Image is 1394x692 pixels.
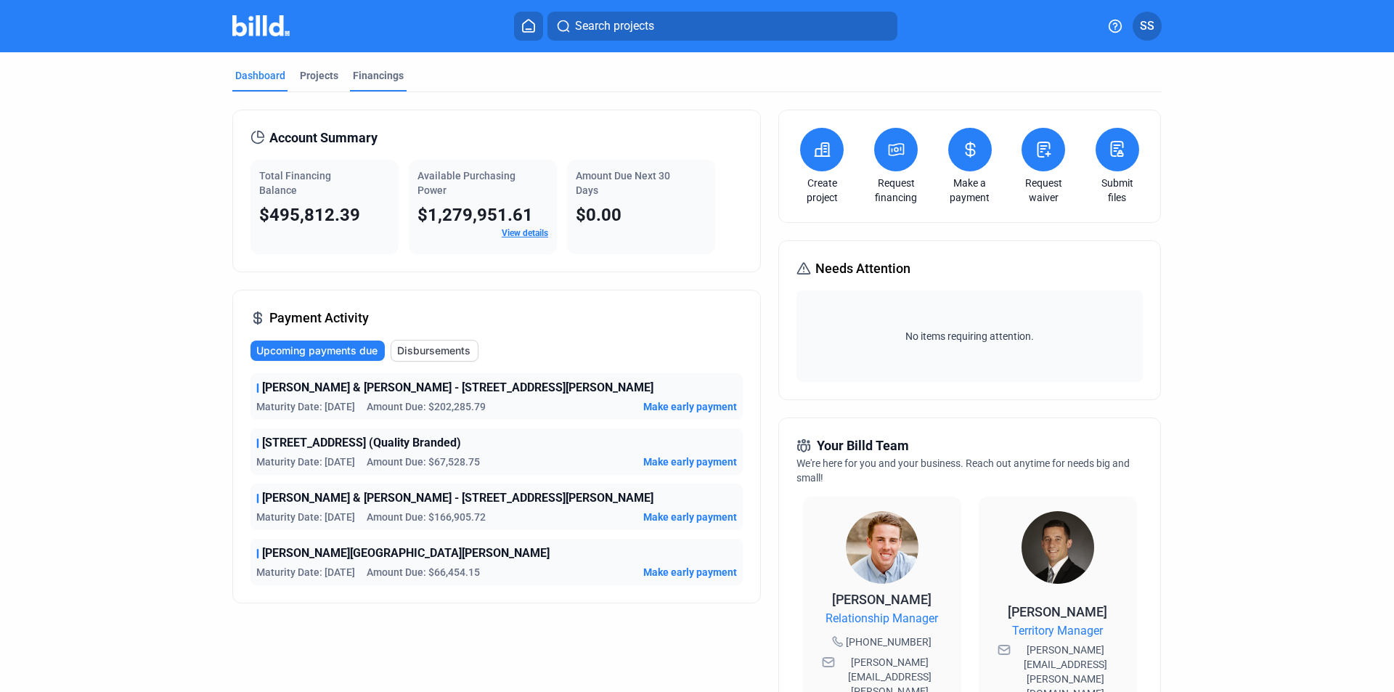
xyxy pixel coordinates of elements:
[367,455,480,469] span: Amount Due: $67,528.75
[235,68,285,83] div: Dashboard
[262,545,550,562] span: [PERSON_NAME][GEOGRAPHIC_DATA][PERSON_NAME]
[871,176,921,205] a: Request financing
[300,68,338,83] div: Projects
[846,511,918,584] img: Relationship Manager
[502,228,548,238] a: View details
[576,205,621,225] span: $0.00
[353,68,404,83] div: Financings
[262,379,653,396] span: [PERSON_NAME] & [PERSON_NAME] - [STREET_ADDRESS][PERSON_NAME]
[802,329,1136,343] span: No items requiring attention.
[846,635,932,649] span: [PHONE_NUMBER]
[262,434,461,452] span: [STREET_ADDRESS] (Quality Branded)
[796,457,1130,484] span: We're here for you and your business. Reach out anytime for needs big and small!
[1008,604,1107,619] span: [PERSON_NAME]
[945,176,995,205] a: Make a payment
[391,340,478,362] button: Disbursements
[256,399,355,414] span: Maturity Date: [DATE]
[367,399,486,414] span: Amount Due: $202,285.79
[1018,176,1069,205] a: Request waiver
[826,610,938,627] span: Relationship Manager
[575,17,654,35] span: Search projects
[256,565,355,579] span: Maturity Date: [DATE]
[1133,12,1162,41] button: SS
[1022,511,1094,584] img: Territory Manager
[547,12,897,41] button: Search projects
[367,565,480,579] span: Amount Due: $66,454.15
[643,399,737,414] button: Make early payment
[397,343,470,358] span: Disbursements
[1012,622,1103,640] span: Territory Manager
[643,565,737,579] button: Make early payment
[815,259,910,279] span: Needs Attention
[256,510,355,524] span: Maturity Date: [DATE]
[643,455,737,469] button: Make early payment
[256,343,378,358] span: Upcoming payments due
[259,205,360,225] span: $495,812.39
[817,436,909,456] span: Your Billd Team
[259,170,331,196] span: Total Financing Balance
[417,170,515,196] span: Available Purchasing Power
[832,592,932,607] span: [PERSON_NAME]
[269,308,369,328] span: Payment Activity
[250,341,385,361] button: Upcoming payments due
[796,176,847,205] a: Create project
[256,455,355,469] span: Maturity Date: [DATE]
[1092,176,1143,205] a: Submit files
[232,15,290,36] img: Billd Company Logo
[576,170,670,196] span: Amount Due Next 30 Days
[417,205,533,225] span: $1,279,951.61
[367,510,486,524] span: Amount Due: $166,905.72
[262,489,653,507] span: [PERSON_NAME] & [PERSON_NAME] - [STREET_ADDRESS][PERSON_NAME]
[643,510,737,524] button: Make early payment
[1140,17,1154,35] span: SS
[269,128,378,148] span: Account Summary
